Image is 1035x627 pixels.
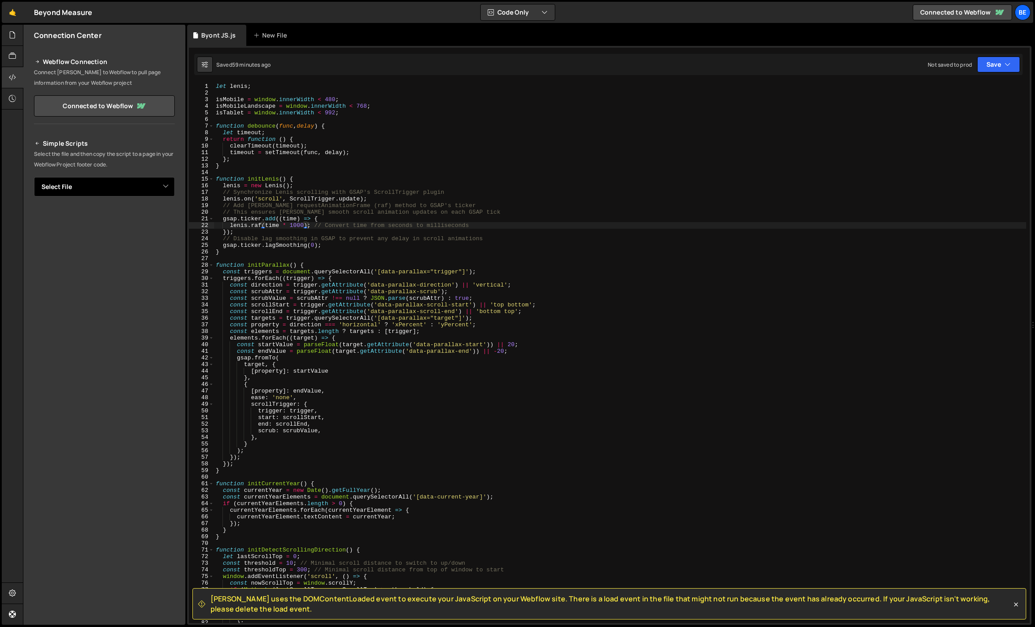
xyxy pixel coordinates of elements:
div: 34 [189,302,214,308]
div: 79 [189,600,214,606]
div: 5 [189,110,214,116]
h2: Webflow Connection [34,57,175,67]
div: 80 [189,606,214,613]
a: Be [1015,4,1031,20]
div: 33 [189,295,214,302]
div: 32 [189,288,214,295]
div: 47 [189,388,214,394]
div: 39 [189,335,214,341]
div: 46 [189,381,214,388]
div: 6 [189,116,214,123]
div: 12 [189,156,214,162]
div: 74 [189,567,214,573]
div: 64 [189,500,214,507]
div: 48 [189,394,214,401]
div: 36 [189,315,214,321]
div: 52 [189,421,214,427]
div: 43 [189,361,214,368]
div: 13 [189,162,214,169]
div: Saved [216,61,271,68]
div: 55 [189,441,214,447]
p: Select the file and then copy the script to a page in your Webflow Project footer code. [34,149,175,170]
div: 53 [189,427,214,434]
div: 51 [189,414,214,421]
div: 75 [189,573,214,580]
div: 60 [189,474,214,480]
span: [PERSON_NAME] uses the DOMContentLoaded event to execute your JavaScript on your Webflow site. Th... [211,594,1012,614]
button: Save [977,57,1020,72]
div: 70 [189,540,214,547]
div: 72 [189,553,214,560]
div: 20 [189,209,214,215]
div: 71 [189,547,214,553]
iframe: YouTube video player [34,211,176,291]
div: 59 [189,467,214,474]
div: Not saved to prod [928,61,972,68]
div: 18 [189,196,214,202]
a: 🤙 [2,2,23,23]
div: 17 [189,189,214,196]
div: 82 [189,619,214,626]
div: 4 [189,103,214,110]
div: 56 [189,447,214,454]
div: 21 [189,215,214,222]
div: 3 [189,96,214,103]
div: 41 [189,348,214,355]
div: 73 [189,560,214,567]
div: 29 [189,268,214,275]
div: 54 [189,434,214,441]
div: 23 [189,229,214,235]
h2: Simple Scripts [34,138,175,149]
h2: Connection Center [34,30,102,40]
div: 2 [189,90,214,96]
div: 37 [189,321,214,328]
div: 42 [189,355,214,361]
div: 25 [189,242,214,249]
div: 27 [189,255,214,262]
div: 58 [189,461,214,467]
div: 11 [189,149,214,156]
div: 76 [189,580,214,586]
button: Code Only [481,4,555,20]
div: 15 [189,176,214,182]
div: 69 [189,533,214,540]
div: 26 [189,249,214,255]
div: 62 [189,487,214,494]
div: 30 [189,275,214,282]
div: 65 [189,507,214,514]
div: 10 [189,143,214,149]
a: Connected to Webflow [34,95,175,117]
div: 66 [189,514,214,520]
div: 24 [189,235,214,242]
div: 50 [189,408,214,414]
div: Beyond Measure [34,7,92,18]
div: 35 [189,308,214,315]
iframe: YouTube video player [34,296,176,376]
a: Connected to Webflow [913,4,1012,20]
div: 44 [189,368,214,374]
div: 1 [189,83,214,90]
div: 19 [189,202,214,209]
div: 14 [189,169,214,176]
div: 16 [189,182,214,189]
div: 81 [189,613,214,619]
div: 63 [189,494,214,500]
div: 59 minutes ago [232,61,271,68]
div: 45 [189,374,214,381]
div: 38 [189,328,214,335]
div: 22 [189,222,214,229]
div: 8 [189,129,214,136]
div: 7 [189,123,214,129]
div: 28 [189,262,214,268]
div: 57 [189,454,214,461]
div: 68 [189,527,214,533]
div: 31 [189,282,214,288]
p: Connect [PERSON_NAME] to Webflow to pull page information from your Webflow project [34,67,175,88]
div: 67 [189,520,214,527]
div: 78 [189,593,214,600]
div: 40 [189,341,214,348]
div: 77 [189,586,214,593]
div: 49 [189,401,214,408]
div: 61 [189,480,214,487]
